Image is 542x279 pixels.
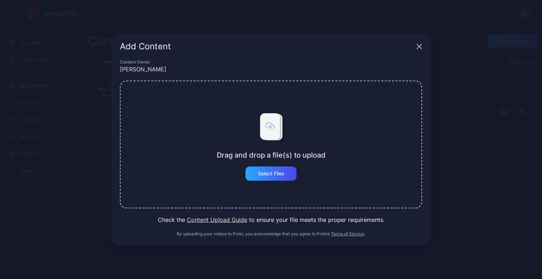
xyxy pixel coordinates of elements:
[258,171,284,176] div: Select Files
[120,231,422,237] div: By uploading your videos to Proto, you acknowledge that you agree to Proto’s .
[187,215,247,224] button: Content Upload Guide
[331,231,364,237] button: Terms of Service
[120,42,414,51] div: Add Content
[217,151,326,159] div: Drag and drop a file(s) to upload
[120,65,422,73] div: [PERSON_NAME]
[120,215,422,224] div: Check the to ensure your file meets the proper requirements.
[245,166,297,181] button: Select Files
[120,59,422,65] div: Content Owner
